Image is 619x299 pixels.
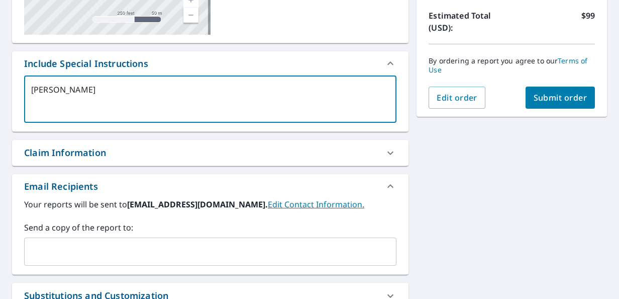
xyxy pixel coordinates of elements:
span: Submit order [534,92,587,103]
a: Terms of Use [429,56,587,74]
a: Current Level 17, Zoom Out [183,8,198,23]
button: Edit order [429,87,485,109]
p: By ordering a report you agree to our [429,56,595,74]
textarea: [PERSON_NAME] [31,85,389,114]
div: Claim Information [12,140,408,166]
label: Your reports will be sent to [24,198,396,210]
b: [EMAIL_ADDRESS][DOMAIN_NAME]. [127,199,268,210]
div: Include Special Instructions [24,57,148,70]
span: Edit order [437,92,477,103]
div: Include Special Instructions [12,51,408,76]
label: Send a copy of the report to: [24,221,396,234]
div: Email Recipients [24,180,98,193]
div: Email Recipients [12,174,408,198]
a: EditContactInfo [268,199,364,210]
p: $99 [581,10,595,34]
p: Estimated Total (USD): [429,10,511,34]
button: Submit order [526,87,595,109]
div: Claim Information [24,146,106,160]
